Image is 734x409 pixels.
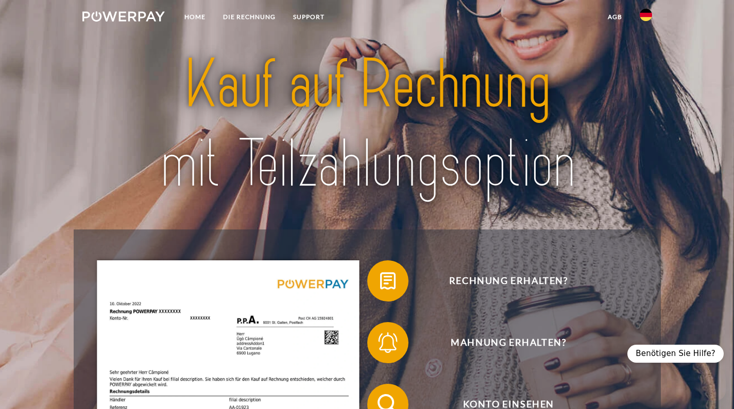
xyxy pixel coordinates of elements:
img: title-powerpay_de.svg [110,41,624,208]
a: Home [176,8,214,26]
img: qb_bell.svg [375,330,401,355]
a: agb [599,8,631,26]
span: Rechnung erhalten? [382,260,635,301]
span: Mahnung erhalten? [382,322,635,363]
img: qb_bill.svg [375,268,401,294]
a: SUPPORT [284,8,333,26]
button: Rechnung erhalten? [367,260,635,301]
div: Benötigen Sie Hilfe? [627,345,724,363]
button: Mahnung erhalten? [367,322,635,363]
img: de [640,9,652,21]
a: DIE RECHNUNG [214,8,284,26]
img: logo-powerpay-white.svg [82,11,165,22]
iframe: Schaltfläche zum Öffnen des Messaging-Fensters [693,368,726,401]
